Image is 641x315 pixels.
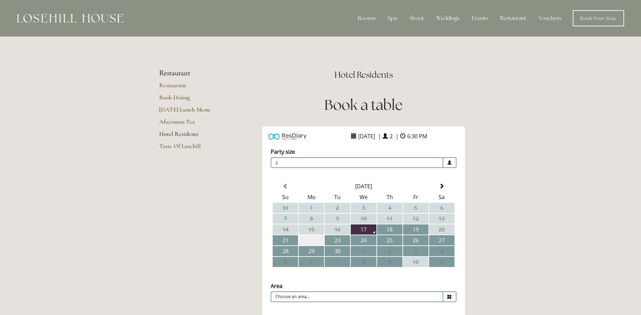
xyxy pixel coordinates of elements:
[431,11,465,25] div: Weddings
[429,257,454,267] td: 11
[377,257,402,267] td: 9
[439,184,444,189] span: Next Month
[159,94,224,106] a: Book Dining
[351,192,376,202] th: We
[378,132,381,140] span: |
[299,181,428,191] th: Select Month
[377,214,402,224] td: 11
[325,214,350,224] td: 9
[299,224,324,235] td: 15
[377,246,402,256] td: 2
[403,214,428,224] td: 12
[159,81,224,94] a: Restaurant
[299,246,324,256] td: 29
[429,192,454,202] th: Sa
[299,214,324,224] td: 8
[429,235,454,245] td: 27
[351,214,376,224] td: 10
[325,203,350,213] td: 2
[377,192,402,202] th: Th
[351,257,376,267] td: 8
[273,192,298,202] th: Su
[351,203,376,213] td: 3
[429,214,454,224] td: 13
[273,203,298,213] td: 31
[159,118,224,130] a: Afternoon Tea
[245,69,482,81] h2: Hotel Residents
[351,246,376,256] td: 1
[273,224,298,235] td: 14
[403,11,429,25] div: About
[403,203,428,213] td: 5
[429,224,454,235] td: 20
[299,192,324,202] th: Mo
[573,10,624,26] a: Book Your Stay
[377,203,402,213] td: 4
[245,95,482,115] h1: Book a table
[325,235,350,245] td: 23
[159,69,224,78] li: Restaurant
[325,224,350,235] td: 16
[377,224,402,235] td: 18
[325,257,350,267] td: 7
[299,235,324,245] td: 22
[495,11,532,25] div: Restaurant
[325,246,350,256] td: 30
[273,214,298,224] td: 7
[403,224,428,235] td: 19
[388,131,394,142] span: 2
[382,11,402,25] div: Spa
[283,184,288,189] span: Previous Month
[352,11,381,25] div: Rooms
[377,235,402,245] td: 25
[159,142,224,154] a: Taste Of Losehill
[273,235,298,245] td: 21
[159,106,224,118] a: [DATE] Lunch Menu
[271,157,443,168] span: 2
[271,282,282,290] label: Area
[405,131,429,142] span: 6:30 PM
[396,132,399,140] span: |
[271,148,295,155] label: Party size
[403,192,428,202] th: Fr
[356,131,377,142] span: [DATE]
[159,130,224,142] a: Hotel Residents
[299,257,324,267] td: 6
[466,11,493,25] div: Events
[429,203,454,213] td: 6
[351,235,376,245] td: 24
[273,246,298,256] td: 28
[273,257,298,267] td: 5
[403,257,428,267] td: 10
[429,246,454,256] td: 4
[17,14,123,23] img: Losehill House
[403,235,428,245] td: 26
[269,131,306,141] img: Powered by ResDiary
[351,224,376,235] td: 17
[403,246,428,256] td: 3
[325,192,350,202] th: Tu
[533,11,567,25] a: Vouchers
[299,203,324,213] td: 1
